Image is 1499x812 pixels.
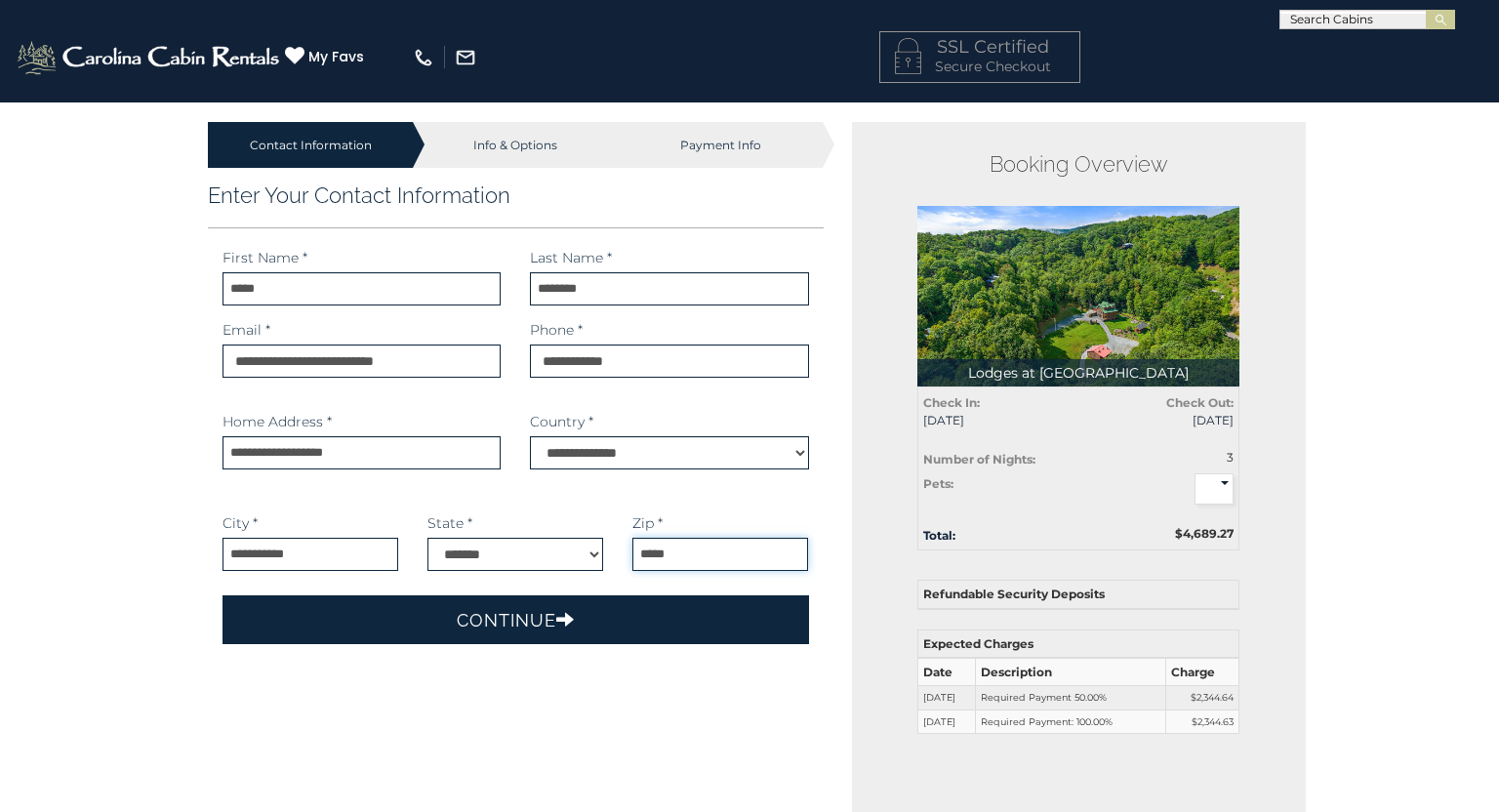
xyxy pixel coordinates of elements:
[917,151,1239,177] h2: Booking Overview
[285,46,369,67] a: My Favs
[923,476,953,491] strong: Pets:
[223,412,332,431] label: Home Address *
[895,38,921,74] img: LOCKICON1.png
[530,412,593,431] label: Country *
[223,595,809,644] button: Continue
[223,320,270,340] label: Email *
[1166,710,1239,734] td: $2,344.63
[918,629,1239,658] th: Expected Charges
[15,38,285,77] img: White-1-2.png
[976,685,1166,710] td: Required Payment 50.00%
[918,581,1239,609] th: Refundable Security Deposits
[895,38,1065,58] h4: SSL Certified
[923,528,955,543] strong: Total:
[917,206,1239,386] img: 1714398349_thumbnail.jpeg
[923,452,1035,467] strong: Number of Nights:
[413,47,434,68] img: phone-regular-white.png
[632,513,663,533] label: Zip *
[427,513,472,533] label: State *
[976,658,1166,686] th: Description
[223,513,258,533] label: City *
[976,710,1166,734] td: Required Payment: 100.00%
[1093,412,1234,428] span: [DATE]
[918,685,976,710] td: [DATE]
[1166,658,1239,686] th: Charge
[530,248,612,267] label: Last Name *
[917,359,1239,386] p: Lodges at [GEOGRAPHIC_DATA]
[918,710,976,734] td: [DATE]
[918,658,976,686] th: Date
[223,248,307,267] label: First Name *
[1166,685,1239,710] td: $2,344.64
[923,395,980,410] strong: Check In:
[1150,449,1234,466] div: 3
[1078,525,1248,542] div: $4,689.27
[1166,395,1234,410] strong: Check Out:
[895,57,1065,76] p: Secure Checkout
[208,183,824,208] h3: Enter Your Contact Information
[923,412,1064,428] span: [DATE]
[455,47,476,68] img: mail-regular-white.png
[308,47,364,67] span: My Favs
[530,320,583,340] label: Phone *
